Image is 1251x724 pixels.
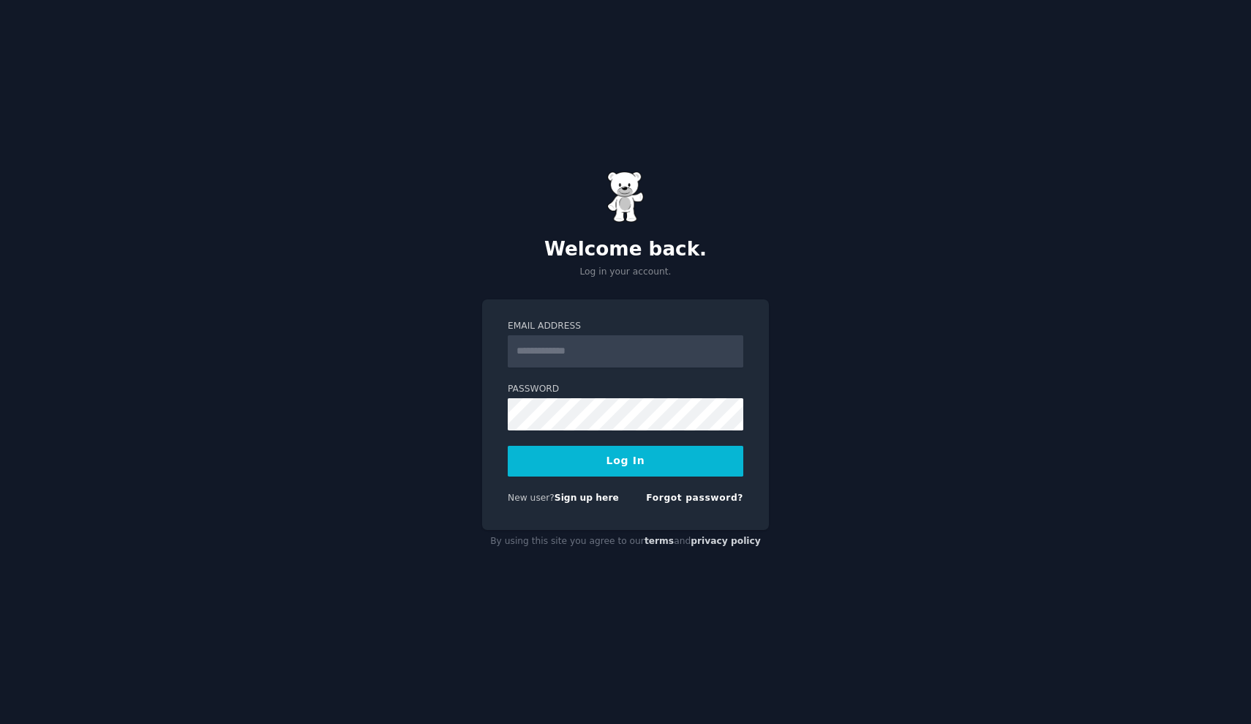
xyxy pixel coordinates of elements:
label: Email Address [508,320,743,333]
a: privacy policy [691,536,761,546]
label: Password [508,383,743,396]
img: Gummy Bear [607,171,644,223]
h2: Welcome back. [482,238,769,261]
a: Forgot password? [646,493,743,503]
p: Log in your account. [482,266,769,279]
span: New user? [508,493,555,503]
a: Sign up here [555,493,619,503]
div: By using this site you agree to our and [482,530,769,553]
a: terms [645,536,674,546]
button: Log In [508,446,743,477]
